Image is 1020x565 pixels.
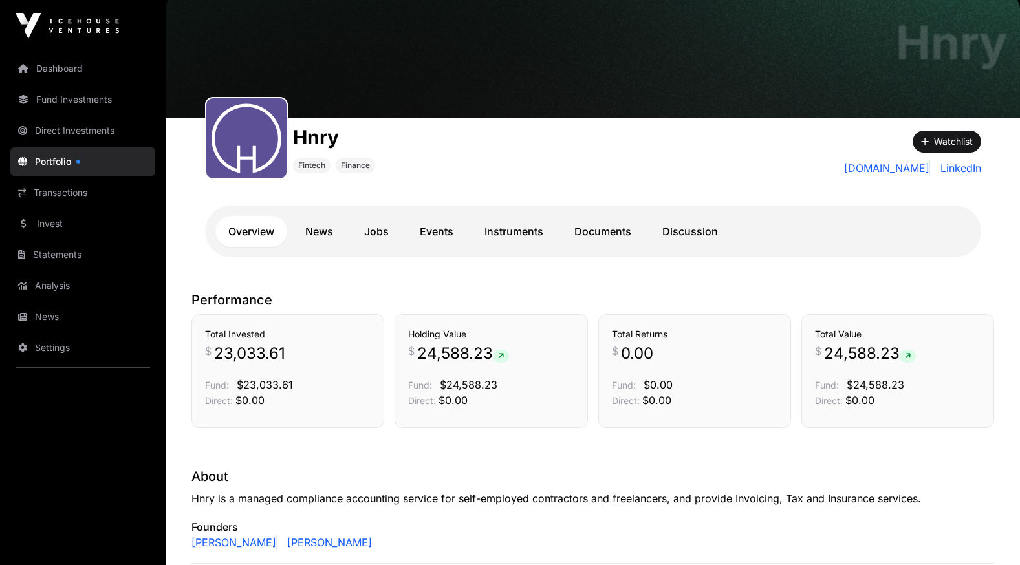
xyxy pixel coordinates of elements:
a: Statements [10,240,155,269]
span: $ [408,343,415,359]
a: Direct Investments [10,116,155,145]
a: Settings [10,334,155,362]
button: Watchlist [913,131,981,153]
h3: Holding Value [408,328,574,341]
a: Events [407,216,466,247]
a: Discussion [649,216,731,247]
span: $ [815,343,821,359]
a: Jobs [351,216,402,247]
span: $0.00 [235,394,265,407]
span: Fund: [612,379,636,390]
p: Performance [191,291,994,309]
span: $23,033.61 [237,378,293,391]
a: LinkedIn [935,160,981,176]
span: Direct: [612,395,640,406]
iframe: Chat Widget [955,503,1020,565]
span: $24,588.23 [440,378,497,391]
span: $0.00 [439,394,468,407]
span: $24,588.23 [847,378,904,391]
a: [PERSON_NAME] [191,535,277,550]
img: Icehouse Ventures Logo [16,13,119,39]
img: Hnry.svg [212,103,281,173]
span: Fintech [298,160,325,171]
p: About [191,467,994,485]
h3: Total Returns [612,328,777,341]
span: Direct: [408,395,436,406]
p: Founders [191,519,994,535]
a: News [292,216,346,247]
span: Direct: [815,395,843,406]
a: Dashboard [10,54,155,83]
a: Overview [215,216,287,247]
a: Portfolio [10,147,155,176]
a: [DOMAIN_NAME] [844,160,930,176]
p: Hnry is a managed compliance accounting service for self-employed contractors and freelancers, an... [191,491,994,506]
h1: Hnry [293,125,375,149]
h3: Total Value [815,328,981,341]
span: $ [612,343,618,359]
h3: Total Invested [205,328,371,341]
span: Fund: [815,379,839,390]
a: Documents [561,216,644,247]
a: Fund Investments [10,85,155,114]
span: $ [205,343,212,359]
span: 0.00 [621,343,653,364]
a: Invest [10,209,155,238]
span: Fund: [205,379,229,390]
a: [PERSON_NAME] [282,535,372,550]
span: $0.00 [642,394,671,407]
span: Direct: [205,395,233,406]
span: Finance [341,160,370,171]
span: 24,588.23 [824,343,916,364]
a: Transactions [10,178,155,207]
h1: Hnry [896,19,1007,66]
nav: Tabs [215,216,971,247]
a: Instruments [472,216,556,247]
span: 24,588.23 [417,343,509,364]
span: Fund: [408,379,432,390]
a: News [10,303,155,331]
span: $0.00 [845,394,874,407]
span: 23,033.61 [214,343,285,364]
span: $0.00 [644,378,673,391]
a: Analysis [10,272,155,300]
